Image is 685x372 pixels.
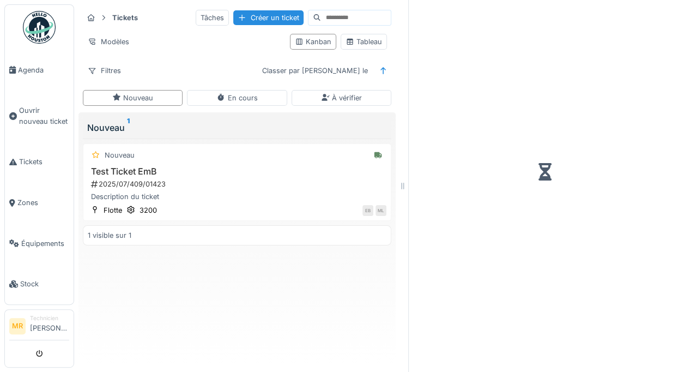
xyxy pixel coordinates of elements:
[88,166,386,177] h3: Test Ticket EmB
[88,230,131,241] div: 1 visible sur 1
[295,37,331,47] div: Kanban
[18,65,69,75] span: Agenda
[345,37,382,47] div: Tableau
[23,11,56,44] img: Badge_color-CXgf-gQk.svg
[90,179,386,189] div: 2025/07/409/01423
[87,121,387,134] div: Nouveau
[83,63,126,79] div: Filtres
[257,63,373,79] div: Classer par [PERSON_NAME] le
[140,205,157,215] div: 3200
[30,314,69,338] li: [PERSON_NAME]
[5,50,74,91] a: Agenda
[9,314,69,340] a: MR Technicien[PERSON_NAME]
[108,13,142,23] strong: Tickets
[83,34,134,50] div: Modèles
[196,10,229,26] div: Tâches
[21,238,69,249] span: Équipements
[5,91,74,142] a: Ouvrir nouveau ticket
[112,93,153,103] div: Nouveau
[216,93,257,103] div: En cours
[375,205,386,216] div: ML
[30,314,69,322] div: Technicien
[19,105,69,126] span: Ouvrir nouveau ticket
[88,191,386,202] div: Description du ticket
[362,205,373,216] div: EB
[5,223,74,264] a: Équipements
[17,197,69,208] span: Zones
[104,205,122,215] div: Flotte
[5,142,74,183] a: Tickets
[19,157,69,167] span: Tickets
[5,264,74,305] a: Stock
[20,279,69,289] span: Stock
[127,121,130,134] sup: 1
[105,150,135,160] div: Nouveau
[233,10,304,25] div: Créer un ticket
[5,182,74,223] a: Zones
[9,318,26,334] li: MR
[321,93,362,103] div: À vérifier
